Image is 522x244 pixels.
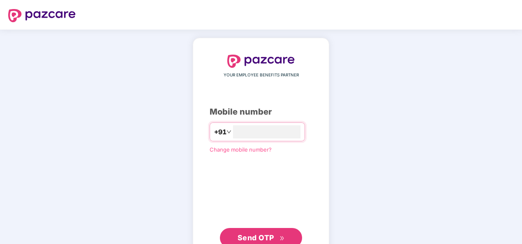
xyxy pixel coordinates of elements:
span: double-right [279,236,285,241]
span: +91 [214,127,226,137]
img: logo [8,9,76,22]
span: Send OTP [238,233,274,242]
span: down [226,129,231,134]
div: Mobile number [210,106,312,118]
img: logo [227,55,295,68]
a: Change mobile number? [210,146,272,153]
span: YOUR EMPLOYEE BENEFITS PARTNER [224,72,299,78]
